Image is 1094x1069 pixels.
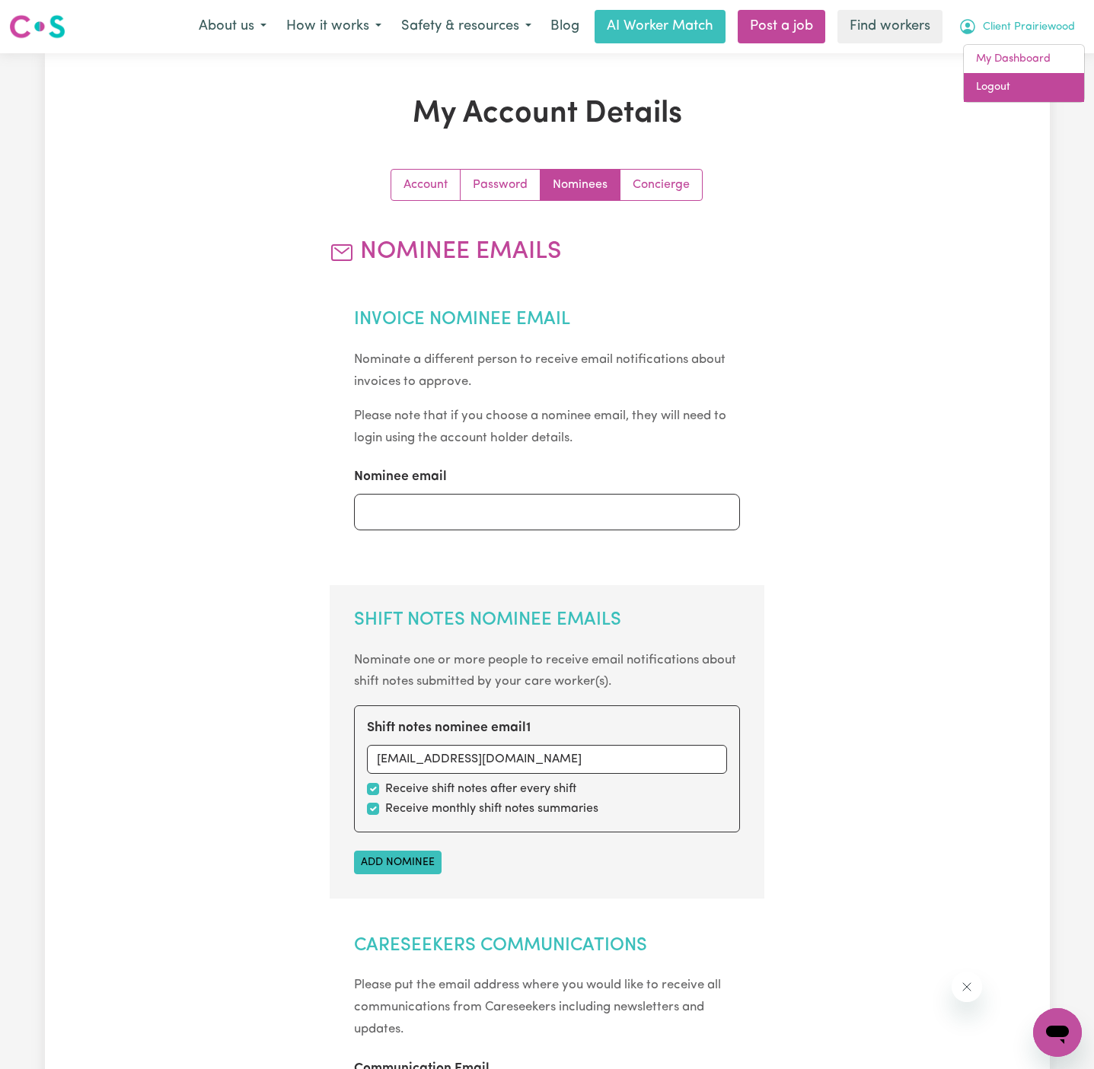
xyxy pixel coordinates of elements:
[354,935,740,957] h2: Careseekers Communications
[738,10,825,43] a: Post a job
[9,13,65,40] img: Careseekers logo
[367,718,531,738] label: Shift notes nominee email 1
[354,609,740,632] h2: Shift Notes Nominee Emails
[354,353,726,388] small: Nominate a different person to receive email notifications about invoices to approve.
[354,654,736,689] small: Nominate one or more people to receive email notifications about shift notes submitted by your ca...
[276,11,391,43] button: How it works
[964,45,1084,74] a: My Dashboard
[620,170,702,200] a: Update account manager
[9,11,92,23] span: Need any help?
[391,11,541,43] button: Safety & resources
[330,237,764,266] h2: Nominee Emails
[461,170,541,200] a: Update your password
[1033,1008,1082,1057] iframe: Button to launch messaging window
[541,170,620,200] a: Update your nominees
[385,780,576,798] label: Receive shift notes after every shift
[354,309,740,331] h2: Invoice Nominee Email
[354,851,442,874] button: Add nominee
[963,44,1085,103] div: My Account
[391,170,461,200] a: Update your account
[837,10,942,43] a: Find workers
[949,11,1085,43] button: My Account
[964,73,1084,102] a: Logout
[595,10,726,43] a: AI Worker Match
[189,11,276,43] button: About us
[983,19,1075,36] span: Client Prairiewood
[952,972,982,1002] iframe: Close message
[541,10,588,43] a: Blog
[354,409,726,444] small: Please note that if you choose a nominee email, they will need to login using the account holder ...
[9,9,65,44] a: Careseekers logo
[354,467,447,487] label: Nominee email
[354,978,721,1036] small: Please put the email address where you would like to receive all communications from Careseekers ...
[385,800,598,818] label: Receive monthly shift notes summaries
[222,96,873,132] h1: My Account Details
